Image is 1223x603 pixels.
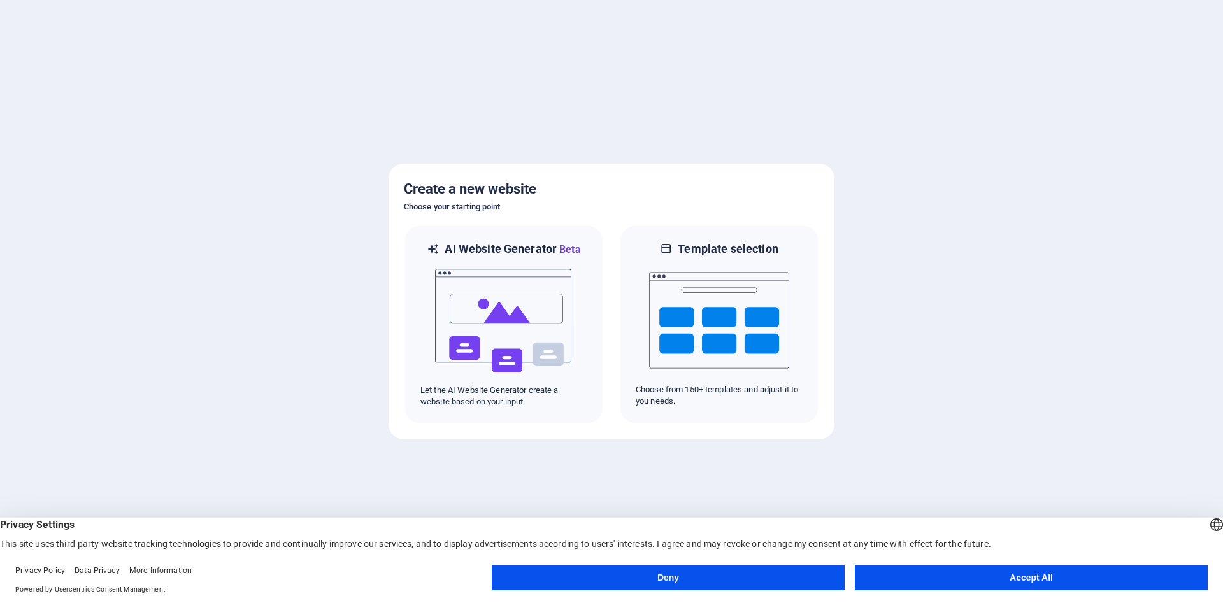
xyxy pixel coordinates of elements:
[404,179,819,199] h5: Create a new website
[404,199,819,215] h6: Choose your starting point
[420,385,587,408] p: Let the AI Website Generator create a website based on your input.
[434,257,574,385] img: ai
[557,243,581,255] span: Beta
[636,384,803,407] p: Choose from 150+ templates and adjust it to you needs.
[619,225,819,424] div: Template selectionChoose from 150+ templates and adjust it to you needs.
[445,241,580,257] h6: AI Website Generator
[678,241,778,257] h6: Template selection
[404,225,604,424] div: AI Website GeneratorBetaaiLet the AI Website Generator create a website based on your input.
